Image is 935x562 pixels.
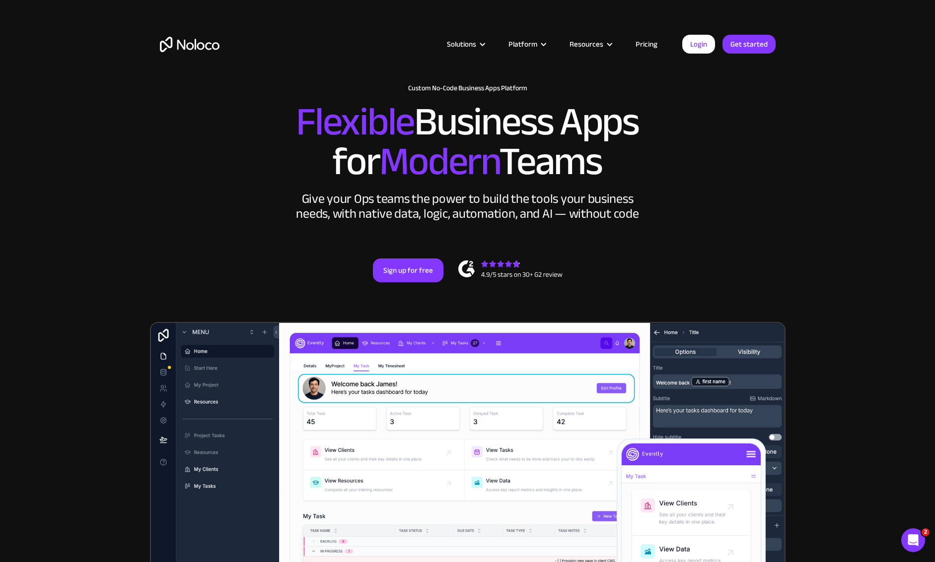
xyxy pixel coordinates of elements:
div: Solutions [434,38,496,51]
span: Modern [379,125,499,198]
div: Give your Ops teams the power to build the tools your business needs, with native data, logic, au... [294,191,642,221]
div: Resources [570,38,603,51]
a: home [160,37,219,52]
iframe: Intercom notifications message [736,466,935,535]
span: 2 [922,528,930,536]
div: Solutions [447,38,476,51]
a: Login [682,35,715,54]
iframe: Intercom live chat [901,528,925,552]
span: Flexible [296,85,414,159]
div: Platform [508,38,537,51]
a: Get started [722,35,776,54]
div: Platform [496,38,557,51]
h2: Business Apps for Teams [160,102,776,182]
div: Resources [557,38,623,51]
a: Sign up for free [373,258,443,282]
a: Pricing [623,38,670,51]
